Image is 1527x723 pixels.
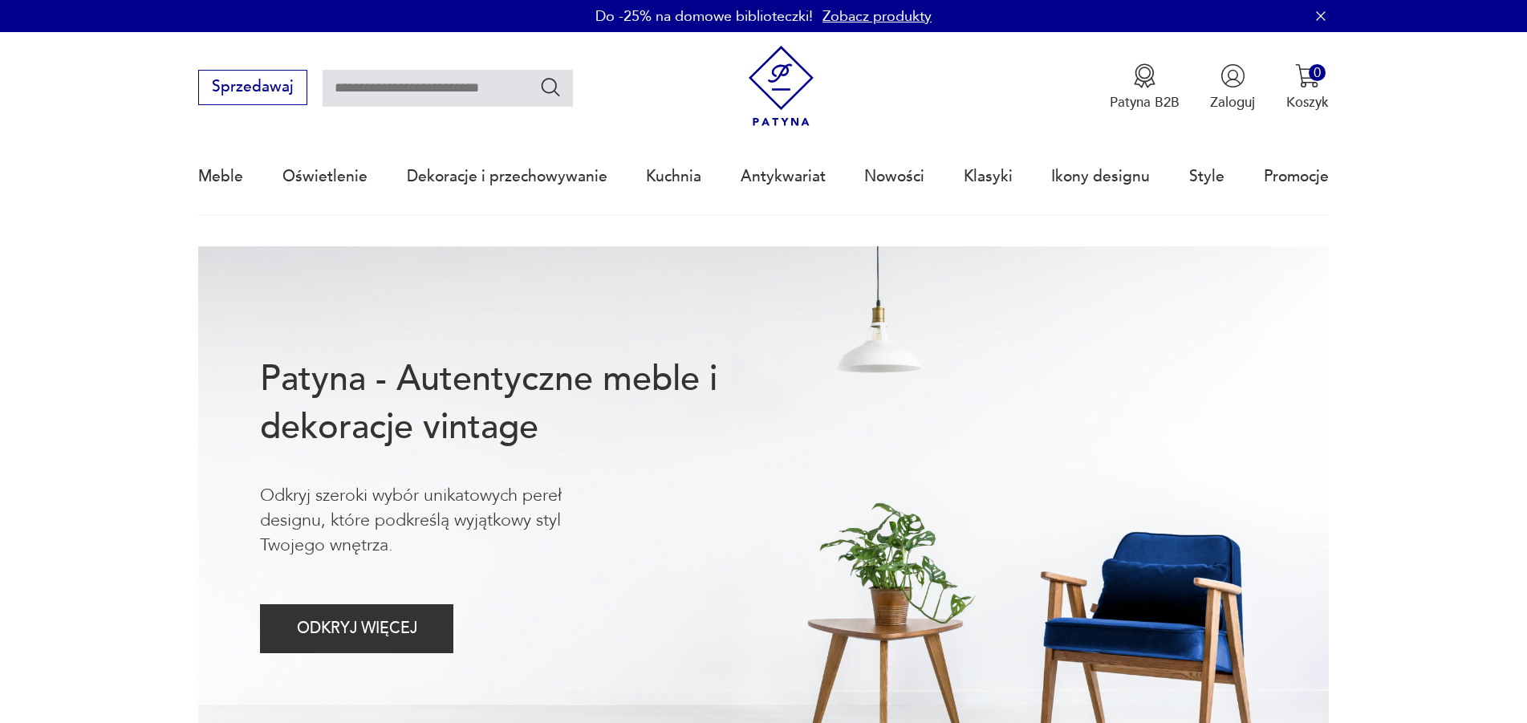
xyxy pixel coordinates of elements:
[260,623,453,636] a: ODKRYJ WIĘCEJ
[1220,63,1245,88] img: Ikonka użytkownika
[1132,63,1157,88] img: Ikona medalu
[1286,63,1329,112] button: 0Koszyk
[407,140,607,213] a: Dekoracje i przechowywanie
[1210,93,1255,112] p: Zaloguj
[864,140,924,213] a: Nowości
[260,355,780,452] h1: Patyna - Autentyczne meble i dekoracje vintage
[198,82,307,95] a: Sprzedawaj
[1309,64,1326,81] div: 0
[282,140,368,213] a: Oświetlenie
[260,604,453,653] button: ODKRYJ WIĘCEJ
[539,75,562,99] button: Szukaj
[1286,93,1329,112] p: Koszyk
[198,140,243,213] a: Meble
[741,140,826,213] a: Antykwariat
[741,46,822,127] img: Patyna - sklep z meblami i dekoracjami vintage
[595,6,813,26] p: Do -25% na domowe biblioteczki!
[646,140,701,213] a: Kuchnia
[1189,140,1224,213] a: Style
[260,483,626,558] p: Odkryj szeroki wybór unikatowych pereł designu, które podkreślą wyjątkowy styl Twojego wnętrza.
[198,70,307,105] button: Sprzedawaj
[1110,93,1180,112] p: Patyna B2B
[1264,140,1329,213] a: Promocje
[822,6,932,26] a: Zobacz produkty
[964,140,1013,213] a: Klasyki
[1110,63,1180,112] a: Ikona medaluPatyna B2B
[1110,63,1180,112] button: Patyna B2B
[1210,63,1255,112] button: Zaloguj
[1295,63,1320,88] img: Ikona koszyka
[1051,140,1150,213] a: Ikony designu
